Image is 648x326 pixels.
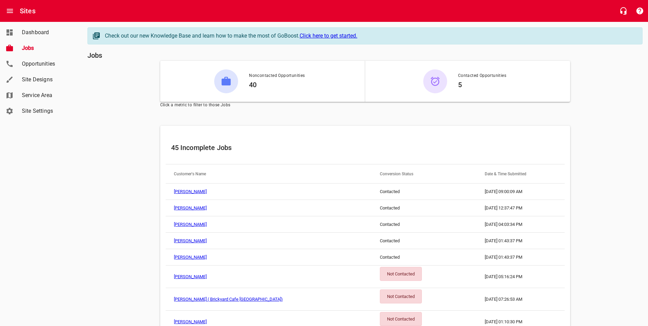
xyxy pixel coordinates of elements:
[372,184,477,200] td: Contacted
[477,200,564,216] td: [DATE] 12:37:47 PM
[20,5,36,16] h6: Sites
[632,3,648,19] button: Support Portal
[458,79,506,90] h6: 5
[22,76,74,84] span: Site Designs
[380,267,422,281] div: Not Contacted
[166,164,372,184] th: Customer's Name
[372,249,477,266] td: Contacted
[171,142,559,153] h6: 45 Incomplete Jobs
[380,289,422,303] div: Not Contacted
[174,222,207,227] a: [PERSON_NAME]
[477,184,564,200] td: [DATE] 09:00:09 AM
[477,216,564,233] td: [DATE] 04:03:34 PM
[160,102,570,109] span: Click a metric to filter to those Jobs
[174,189,207,194] a: [PERSON_NAME]
[477,288,564,311] td: [DATE] 07:26:53 AM
[160,61,365,102] button: Noncontacted Opportunities40
[22,91,74,99] span: Service Area
[458,72,506,79] span: Contacted Opportunities
[166,200,565,216] a: [PERSON_NAME]Contacted[DATE] 12:37:47 PM
[87,50,643,61] h6: Jobs
[174,319,207,324] a: [PERSON_NAME]
[166,184,565,200] a: [PERSON_NAME]Contacted[DATE] 09:00:09 AM
[174,238,207,243] a: [PERSON_NAME]
[166,266,565,288] a: [PERSON_NAME]Not Contacted[DATE] 05:16:24 PM
[300,32,357,39] a: Click here to get started.
[22,44,74,52] span: Jobs
[477,164,564,184] th: Date & Time Submitted
[174,297,283,302] a: [PERSON_NAME] ( Brickyard Cafe [GEOGRAPHIC_DATA])
[372,216,477,233] td: Contacted
[477,266,564,288] td: [DATE] 05:16:24 PM
[249,79,305,90] h6: 40
[372,200,477,216] td: Contacted
[249,72,305,79] span: Noncontacted Opportunities
[380,312,422,326] div: Not Contacted
[174,255,207,260] a: [PERSON_NAME]
[365,61,570,102] button: Contacted Opportunities5
[22,28,74,37] span: Dashboard
[615,3,632,19] button: Live Chat
[166,288,565,311] a: [PERSON_NAME] ( Brickyard Cafe [GEOGRAPHIC_DATA])Not Contacted[DATE] 07:26:53 AM
[22,107,74,115] span: Site Settings
[2,3,18,19] button: Open drawer
[174,274,207,279] a: [PERSON_NAME]
[372,233,477,249] td: Contacted
[105,32,635,40] div: Check out our new Knowledge Base and learn how to make the most of GoBoost.
[372,164,477,184] th: Conversion Status
[477,249,564,266] td: [DATE] 01:43:37 PM
[166,249,565,266] a: [PERSON_NAME]Contacted[DATE] 01:43:37 PM
[174,205,207,210] a: [PERSON_NAME]
[166,216,565,233] a: [PERSON_NAME]Contacted[DATE] 04:03:34 PM
[166,233,565,249] a: [PERSON_NAME]Contacted[DATE] 01:43:37 PM
[477,233,564,249] td: [DATE] 01:43:37 PM
[22,60,74,68] span: Opportunities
